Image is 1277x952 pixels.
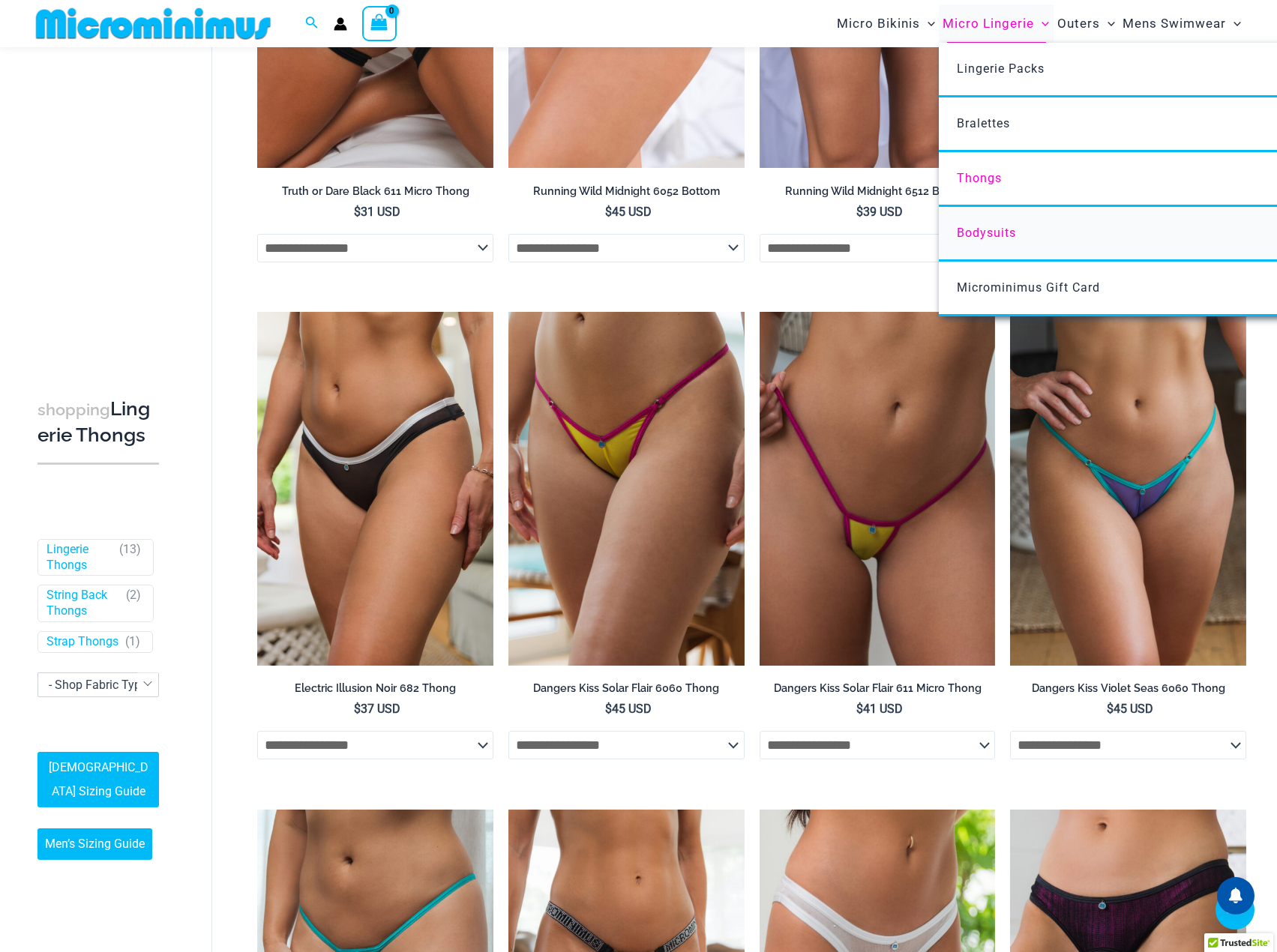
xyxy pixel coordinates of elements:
a: Dangers Kiss Solar Flair 6060 Thong [508,681,745,701]
span: $ [354,702,361,716]
a: Micro LingerieMenu ToggleMenu Toggle [939,4,1053,43]
h2: Dangers Kiss Solar Flair 6060 Thong [508,681,745,696]
span: Menu Toggle [1034,4,1049,43]
h2: Dangers Kiss Violet Seas 6060 Thong [1010,681,1246,696]
span: Mens Swimwear [1123,4,1226,43]
nav: Site Navigation [831,2,1247,45]
a: Dangers Kiss Solar Flair 6060 Thong 01Dangers Kiss Solar Flair 6060 Thong 02Dangers Kiss Solar Fl... [508,312,745,666]
span: Lingerie Packs [957,61,1045,76]
a: Running Wild Midnight 6512 Bottom [760,184,996,204]
h2: Electric Illusion Noir 682 Thong [257,681,493,696]
bdi: 39 USD [856,205,903,219]
img: Dangers Kiss Solar Flair 6060 Thong 01 [508,312,745,666]
span: Bralettes [957,116,1010,130]
span: Micro Bikinis [837,4,920,43]
span: Menu Toggle [1226,4,1241,43]
a: Men’s Sizing Guide [37,829,152,861]
bdi: 37 USD [354,702,400,716]
a: Dangers Kiss Solar Flair 611 Micro Thong [760,681,996,701]
span: Thongs [957,171,1002,185]
span: - Shop Fabric Type [38,673,158,696]
span: Micro Lingerie [943,4,1034,43]
img: Dangers Kiss Violet Seas 6060 Thong 01 [1010,312,1246,666]
h3: Lingerie Thongs [37,397,159,448]
a: Dangers Kiss Violet Seas 6060 Thong [1010,681,1246,701]
span: - Shop Fabric Type [37,672,159,697]
span: Microminimus Gift Card [957,280,1100,295]
h2: Running Wild Midnight 6512 Bottom [760,184,996,199]
bdi: 45 USD [1107,702,1153,716]
span: ( ) [125,634,140,650]
img: Dangers Kiss Solar Flair 611 Micro 01 [760,312,996,666]
a: Strap Thongs [46,634,118,650]
a: Micro BikinisMenu ToggleMenu Toggle [833,4,939,43]
span: $ [605,205,612,219]
bdi: 31 USD [354,205,400,219]
a: View Shopping Cart, empty [362,6,397,40]
span: ( ) [126,588,141,620]
img: MM SHOP LOGO FLAT [30,7,277,40]
bdi: 45 USD [605,205,652,219]
span: $ [1107,702,1114,716]
span: $ [856,205,863,219]
h2: Dangers Kiss Solar Flair 611 Micro Thong [760,681,996,696]
a: String Back Thongs [46,588,119,620]
a: Dangers Kiss Solar Flair 611 Micro 01Dangers Kiss Solar Flair 611 Micro 02Dangers Kiss Solar Flai... [760,312,996,666]
a: Running Wild Midnight 6052 Bottom [508,184,745,204]
span: $ [856,702,863,716]
h2: Running Wild Midnight 6052 Bottom [508,184,745,199]
a: [DEMOGRAPHIC_DATA] Sizing Guide [37,753,159,808]
a: Dangers Kiss Violet Seas 6060 Thong 01Dangers Kiss Violet Seas 6060 Thong 02Dangers Kiss Violet S... [1010,312,1246,666]
a: Truth or Dare Black 611 Micro Thong [257,184,493,204]
span: Menu Toggle [1100,4,1115,43]
span: ( ) [119,542,141,573]
span: Bodysuits [957,226,1016,240]
iframe: TrustedSite Certified [37,50,172,350]
a: Electric Illusion Noir 682 Thong [257,681,493,701]
span: Menu Toggle [920,4,935,43]
bdi: 41 USD [856,702,903,716]
a: Mens SwimwearMenu ToggleMenu Toggle [1119,4,1245,43]
bdi: 45 USD [605,702,652,716]
span: shopping [37,400,110,419]
span: $ [354,205,361,219]
span: 2 [130,588,136,603]
h2: Truth or Dare Black 611 Micro Thong [257,184,493,199]
a: Account icon link [334,17,347,31]
a: OutersMenu ToggleMenu Toggle [1054,4,1119,43]
span: 13 [123,542,136,556]
img: Electric Illusion Noir 682 Thong 01 [257,312,493,666]
span: $ [605,702,612,716]
span: - Shop Fabric Type [49,678,147,692]
span: 1 [129,634,136,648]
span: Outers [1057,4,1100,43]
a: Electric Illusion Noir 682 Thong 01Electric Illusion Noir 682 Thong 02Electric Illusion Noir 682 ... [257,312,493,666]
a: Lingerie Thongs [46,542,112,573]
a: Search icon link [305,14,319,33]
